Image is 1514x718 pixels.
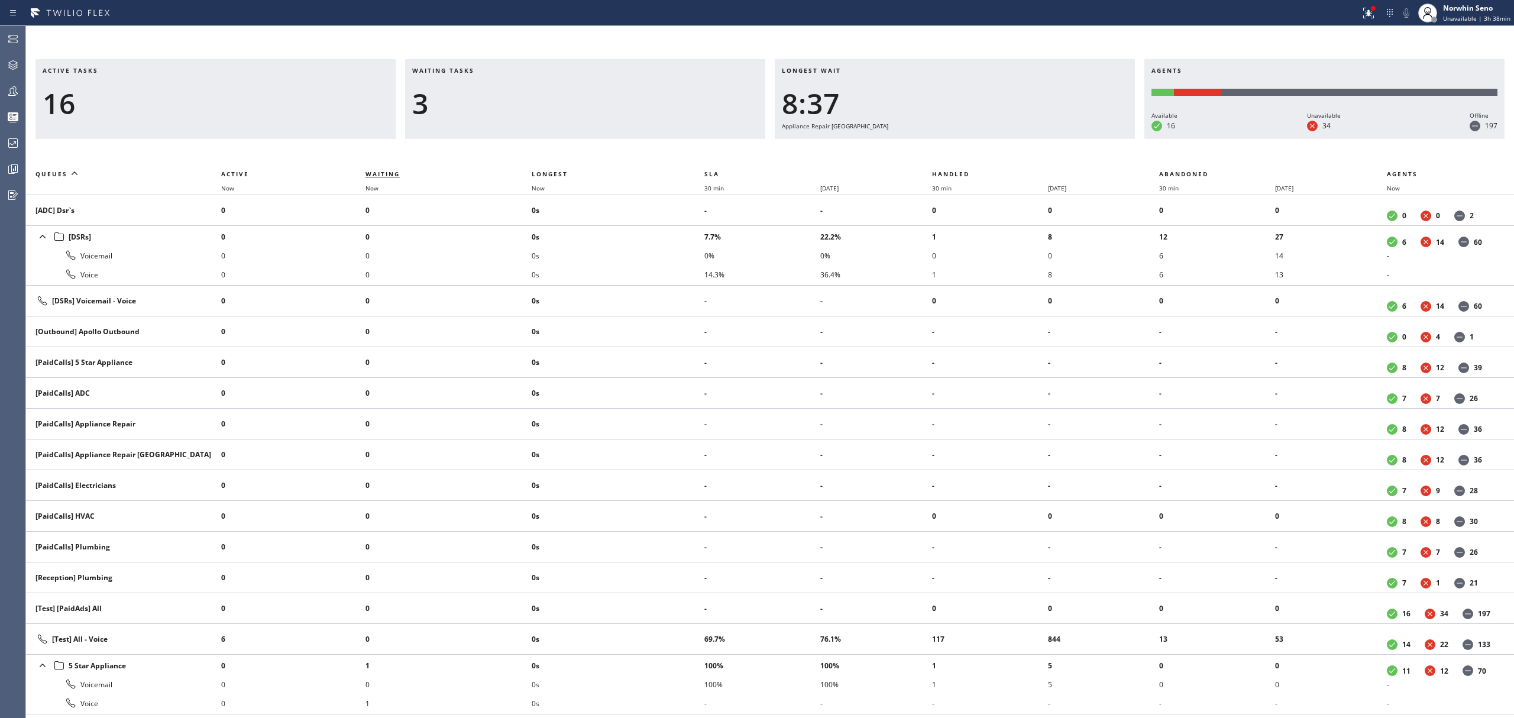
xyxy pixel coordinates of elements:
li: 1 [365,656,532,675]
li: 117 [932,630,1048,649]
li: - [820,384,932,403]
li: - [1048,384,1160,403]
li: 0 [365,201,532,220]
li: - [932,568,1048,587]
dd: 34 [1322,121,1331,131]
dd: 7 [1402,486,1406,496]
li: 6 [1159,246,1275,265]
span: [DATE] [1275,184,1293,192]
li: 0% [820,246,932,265]
li: - [932,476,1048,495]
li: 69.7% [704,630,820,649]
span: Active tasks [43,66,98,75]
li: - [704,353,820,372]
dd: 7 [1402,578,1406,588]
div: 8:37 [782,86,1128,121]
li: - [1048,476,1160,495]
span: Handled [932,170,969,178]
dt: Offline [1458,301,1469,312]
li: - [932,353,1048,372]
div: 3 [412,86,758,121]
dd: 7 [1436,547,1440,557]
span: Waiting [365,170,400,178]
li: - [1159,322,1275,341]
span: Longest [532,170,568,178]
li: - [704,292,820,311]
li: 0 [1159,292,1275,311]
span: Longest wait [782,66,841,75]
li: 0 [365,445,532,464]
li: 844 [1048,630,1160,649]
li: 8 [1048,265,1160,284]
dt: Unavailable [1421,393,1431,404]
li: 0s [532,292,704,311]
li: 0 [221,384,365,403]
dt: Unavailable [1421,455,1431,465]
li: 0 [221,476,365,495]
dt: Offline [1458,455,1469,465]
dd: 8 [1402,455,1406,465]
dd: 28 [1470,486,1478,496]
dd: 8 [1436,516,1440,526]
li: 0 [221,353,365,372]
button: Mute [1398,5,1415,21]
div: [PaidCalls] Appliance Repair [GEOGRAPHIC_DATA] [35,449,212,460]
li: 0 [221,656,365,675]
li: 0s [532,384,704,403]
dd: 8 [1402,516,1406,526]
li: 0s [532,415,704,434]
li: - [820,445,932,464]
li: 0 [221,265,365,284]
li: - [1048,353,1160,372]
span: Abandoned [1159,170,1208,178]
li: - [820,507,932,526]
div: Voicemail [35,248,212,263]
dd: 60 [1474,237,1482,247]
dd: 0 [1402,332,1406,342]
li: - [1275,445,1387,464]
dt: Available [1387,237,1397,247]
li: 0 [1159,201,1275,220]
li: 0 [1048,246,1160,265]
li: 1 [932,656,1048,675]
li: 0 [932,507,1048,526]
li: 0 [365,322,532,341]
div: [Outbound] Apollo Outbound [35,326,212,337]
dd: 26 [1470,393,1478,403]
dt: Unavailable [1421,486,1431,496]
dd: 30 [1470,516,1478,526]
li: 13 [1159,630,1275,649]
div: [DSRs] [35,228,212,245]
li: 0 [932,201,1048,220]
dt: Available [1387,332,1397,342]
dd: 7 [1436,393,1440,403]
dt: Unavailable [1425,639,1435,650]
li: - [704,384,820,403]
li: 0 [221,246,365,265]
dd: 9 [1436,486,1440,496]
dd: 0 [1402,211,1406,221]
dd: 6 [1402,301,1406,311]
div: [Test] All - Voice [35,632,212,646]
span: [DATE] [1048,184,1066,192]
li: 0s [532,538,704,557]
div: Offline [1470,110,1497,121]
dd: 21 [1470,578,1478,588]
li: - [1275,384,1387,403]
dt: Offline [1454,486,1465,496]
dt: Available [1387,516,1397,527]
dt: Offline [1454,547,1465,558]
dt: Unavailable [1421,237,1431,247]
li: 0 [365,630,532,649]
dd: 2 [1470,211,1474,221]
li: 0s [532,265,704,284]
li: 5 [1048,656,1160,675]
li: - [704,568,820,587]
li: 0 [365,353,532,372]
span: Waiting tasks [412,66,474,75]
dd: 14 [1436,237,1444,247]
li: - [1275,568,1387,587]
li: 0 [365,227,532,246]
span: Queues [35,170,67,178]
li: - [704,322,820,341]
